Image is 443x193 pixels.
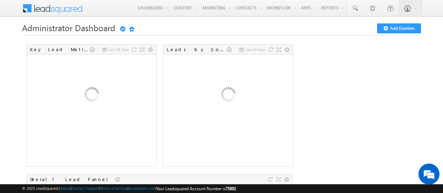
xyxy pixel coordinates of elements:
button: Add Dashlets [377,23,421,33]
a: Terms of Service [100,186,127,191]
span: 75892 [226,186,236,191]
div: Overall Lead Funnel [30,176,115,182]
span: Last 30 Days [109,46,129,53]
img: Loading... [54,58,129,133]
a: About [60,186,70,191]
a: Contact Support [71,186,99,191]
div: Leads by Sources [167,46,227,53]
img: Loading... [190,58,265,133]
span: Your Leadsquared Account Number is [156,186,236,191]
span: Administrator Dashboard [22,22,115,33]
a: Acceptable Use [129,186,155,191]
span: © 2025 LeadSquared | | | | | [22,185,236,192]
span: Last 30 days [245,46,265,53]
div: Key Lead Metrics [30,46,90,53]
